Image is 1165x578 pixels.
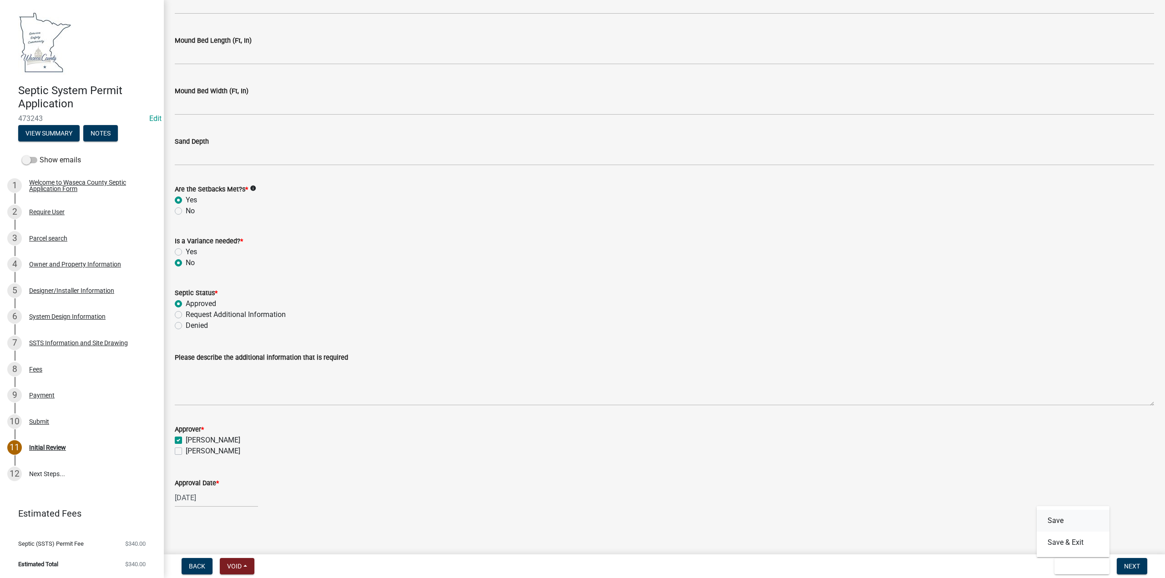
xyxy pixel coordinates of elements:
label: [PERSON_NAME] [186,435,240,446]
div: Initial Review [29,444,66,451]
span: Void [227,563,242,570]
label: Mound Bed Length (Ft, In) [175,38,252,44]
span: Back [189,563,205,570]
label: Denied [186,320,208,331]
div: Save & Exit [1037,506,1109,557]
div: 8 [7,362,22,377]
button: Save & Exit [1054,558,1109,574]
div: System Design Information [29,313,106,320]
div: 7 [7,336,22,350]
div: 12 [7,467,22,481]
label: Approved [186,298,216,309]
div: Parcel search [29,235,67,241]
div: Designer/Installer Information [29,287,114,294]
span: Septic (SSTS) Permit Fee [18,541,84,547]
div: Fees [29,366,42,372]
div: Require User [29,209,65,215]
label: Mound Bed Width (Ft, In) [175,88,248,95]
div: Payment [29,392,55,398]
button: Save & Exit [1037,532,1109,553]
div: 9 [7,388,22,402]
div: 1 [7,178,22,193]
button: Next [1117,558,1147,574]
span: Next [1124,563,1140,570]
label: Approval Date [175,480,219,487]
span: Estimated Total [18,561,58,567]
div: 4 [7,257,22,271]
span: Save & Exit [1062,563,1097,570]
span: $340.00 [125,541,146,547]
wm-modal-confirm: Notes [83,130,118,137]
div: Welcome to Waseca County Septic Application Form [29,179,149,192]
a: Edit [149,114,162,123]
button: Void [220,558,254,574]
div: Submit [29,418,49,425]
div: 10 [7,414,22,429]
span: 473243 [18,114,146,123]
label: Request Additional Information [186,309,286,320]
wm-modal-confirm: Edit Application Number [149,114,162,123]
label: Yes [186,246,197,257]
div: 11 [7,440,22,455]
h4: Septic System Permit Application [18,84,157,111]
img: Waseca County, Minnesota [18,10,72,75]
label: Show emails [22,155,81,166]
button: View Summary [18,125,80,141]
label: Is a Variance needed? [175,238,243,245]
div: 5 [7,283,22,298]
div: SSTS Information and Site Drawing [29,340,128,346]
i: info [250,185,256,191]
label: No [186,206,195,216]
input: mm/dd/yyyy [175,488,258,507]
label: [PERSON_NAME] [186,446,240,457]
label: Yes [186,195,197,206]
a: Estimated Fees [7,504,149,523]
label: Approver [175,427,204,433]
button: Back [182,558,213,574]
div: 2 [7,205,22,219]
span: $340.00 [125,561,146,567]
label: Are the Setbacks Met?s [175,186,248,193]
button: Notes [83,125,118,141]
label: No [186,257,195,268]
label: Please describe the additional information that is required [175,355,348,361]
label: Sand Depth [175,139,209,145]
button: Save [1037,510,1109,532]
div: 6 [7,309,22,324]
div: 3 [7,231,22,246]
wm-modal-confirm: Summary [18,130,80,137]
label: Septic Status [175,290,218,297]
div: Owner and Property Information [29,261,121,267]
